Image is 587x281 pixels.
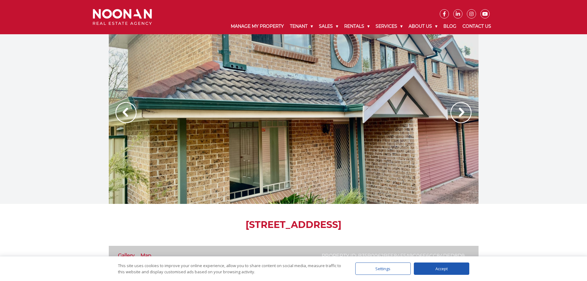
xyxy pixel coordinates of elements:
[93,9,152,25] img: Noonan Real Estate Agency
[228,19,287,34] a: Manage My Property
[316,19,341,34] a: Sales
[341,19,373,34] a: Rentals
[118,253,135,258] a: Gallery
[459,19,494,34] a: Contact Us
[373,19,406,34] a: Services
[355,262,411,275] div: Settings
[116,102,137,123] img: Arrow slider
[287,19,316,34] a: Tenant
[440,19,459,34] a: Blog
[141,253,151,258] a: Map
[322,252,465,260] p: Property ID: b35b0062bfe84f5a9c06e6cc84ded8d9
[414,262,469,275] div: Accept
[450,102,471,123] img: Arrow slider
[406,19,440,34] a: About Us
[109,219,479,230] h1: [STREET_ADDRESS]
[118,262,343,275] div: This site uses cookies to improve your online experience, allow you to share content on social me...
